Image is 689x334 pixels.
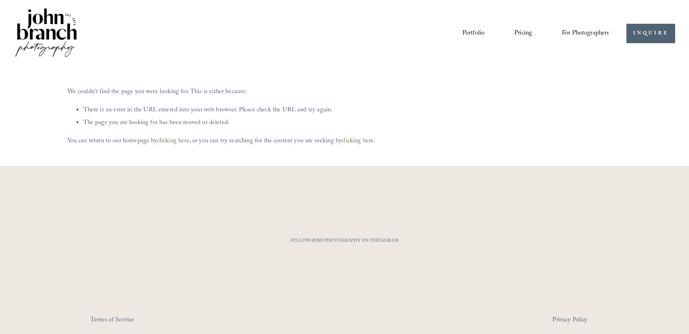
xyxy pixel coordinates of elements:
a: Terms of Service [90,314,183,326]
a: clicking here [157,136,189,147]
p: We couldn't find the page you were looking for. This is either because: [67,72,622,98]
a: folder dropdown [562,27,609,40]
p: FOLLOW @JBIVPHOTOGRAPHY ON INSTAGRAM [275,237,414,246]
img: John Branch IV Photography [14,7,78,60]
p: You can return to our homepage by , or you can try searching for the content you are seeking by . [67,135,622,147]
a: Pricing [514,27,532,40]
span: For Photographers [562,27,609,40]
a: clicking here [342,136,374,147]
li: The page you are looking for has been moved or deleted. [83,117,622,129]
a: Privacy Policy [552,314,622,326]
a: INQUIRE [626,24,675,43]
a: Portfolio [462,27,485,40]
li: There is an error in the URL entered into your web browser. Please check the URL and try again. [83,104,622,116]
